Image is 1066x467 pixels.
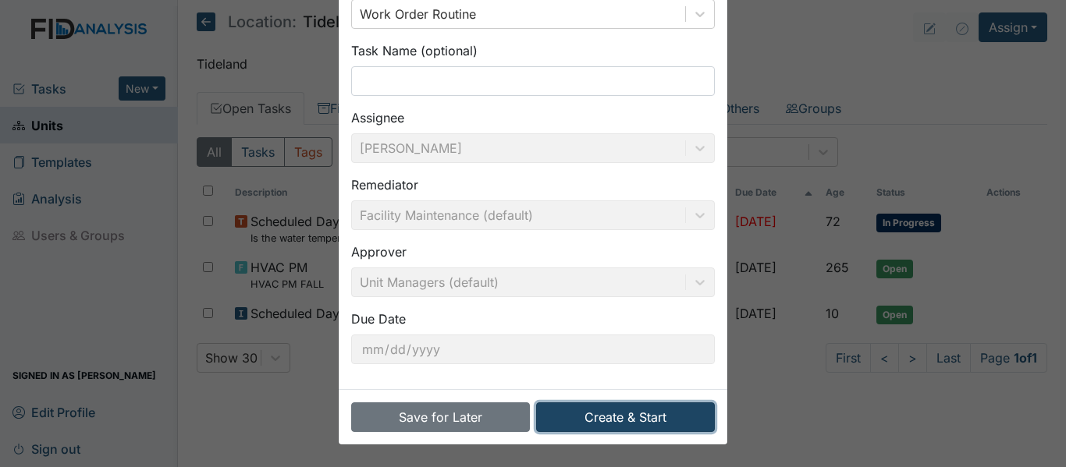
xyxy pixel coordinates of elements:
label: Remediator [351,175,418,194]
div: Work Order Routine [360,5,476,23]
label: Approver [351,242,407,261]
label: Due Date [351,310,406,328]
button: Create & Start [536,402,715,432]
label: Task Name (optional) [351,41,478,60]
button: Save for Later [351,402,530,432]
label: Assignee [351,108,404,127]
